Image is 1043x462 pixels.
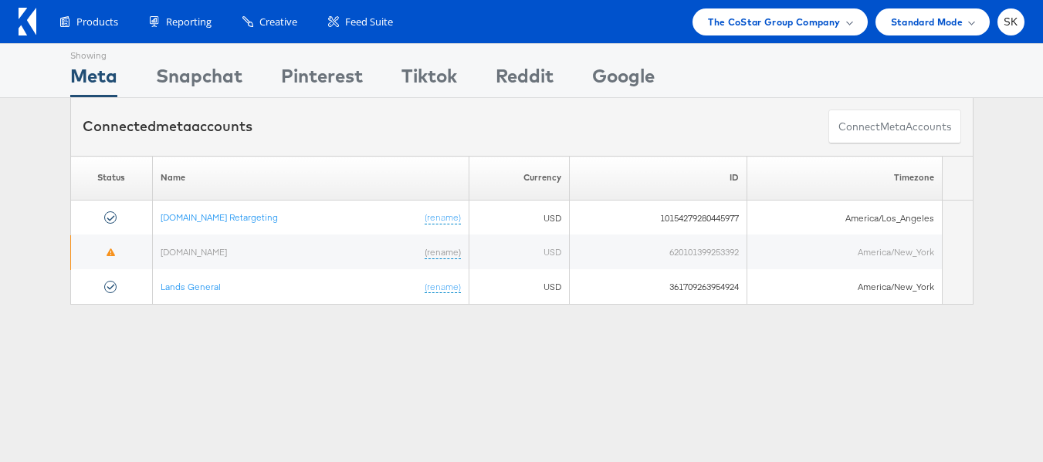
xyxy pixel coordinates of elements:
span: meta [156,117,191,135]
a: (rename) [425,211,461,224]
div: Meta [70,62,117,97]
td: America/Los_Angeles [747,200,943,234]
div: Showing [70,44,117,62]
span: The CoStar Group Company [708,14,840,30]
div: Reddit [496,62,554,97]
th: Timezone [747,156,943,200]
th: Currency [469,156,570,200]
div: Pinterest [281,62,363,97]
td: USD [469,234,570,269]
span: Products [76,15,118,29]
span: Creative [259,15,297,29]
td: USD [469,200,570,234]
td: America/New_York [747,234,943,269]
span: SK [1004,17,1018,27]
td: 620101399253392 [570,234,747,269]
div: Tiktok [401,62,457,97]
span: Reporting [166,15,212,29]
span: Feed Suite [345,15,393,29]
a: [DOMAIN_NAME] [161,245,227,257]
td: USD [469,269,570,304]
div: Connected accounts [83,116,252,137]
div: Snapchat [156,62,242,97]
span: Standard Mode [891,14,963,30]
a: (rename) [425,245,461,258]
span: meta [880,120,906,134]
td: 10154279280445977 [570,200,747,234]
a: Lands General [161,280,221,292]
button: ConnectmetaAccounts [828,110,961,144]
td: 361709263954924 [570,269,747,304]
a: [DOMAIN_NAME] Retargeting [161,211,278,222]
th: Status [70,156,152,200]
div: Google [592,62,655,97]
th: Name [152,156,469,200]
th: ID [570,156,747,200]
a: (rename) [425,280,461,293]
td: America/New_York [747,269,943,304]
